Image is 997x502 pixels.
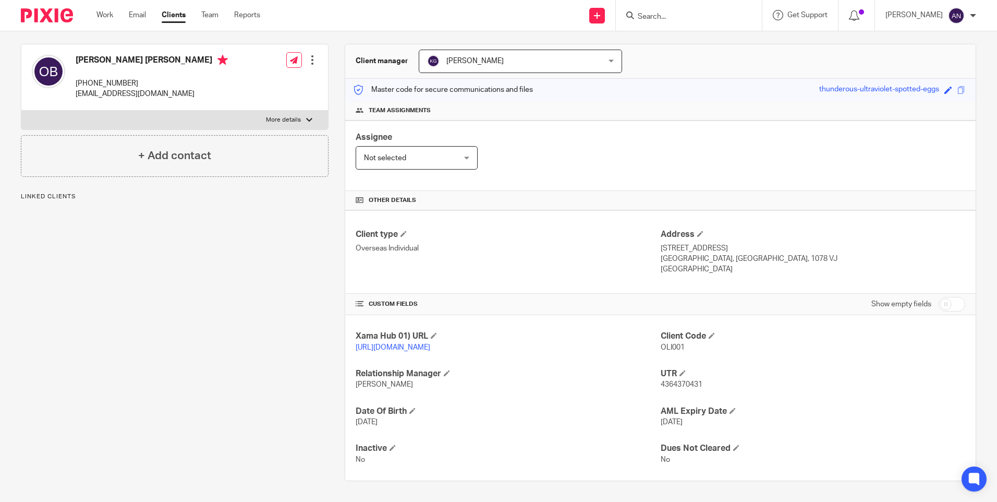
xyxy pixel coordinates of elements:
[871,299,931,309] label: Show empty fields
[369,196,416,205] span: Other details
[356,56,408,66] h3: Client manager
[661,456,670,463] span: No
[661,331,965,342] h4: Client Code
[353,85,533,95] p: Master code for secure communications and files
[234,10,260,20] a: Reports
[356,368,660,379] h4: Relationship Manager
[637,13,731,22] input: Search
[162,10,186,20] a: Clients
[661,443,965,454] h4: Dues Not Cleared
[217,55,228,65] i: Primary
[76,55,228,68] h4: [PERSON_NAME] [PERSON_NAME]
[661,229,965,240] h4: Address
[96,10,113,20] a: Work
[948,7,965,24] img: svg%3E
[266,116,301,124] p: More details
[76,78,228,89] p: [PHONE_NUMBER]
[364,154,406,162] span: Not selected
[21,8,73,22] img: Pixie
[356,419,378,426] span: [DATE]
[129,10,146,20] a: Email
[356,406,660,417] h4: Date Of Birth
[427,55,440,67] img: svg%3E
[356,381,413,388] span: [PERSON_NAME]
[661,368,965,379] h4: UTR
[356,300,660,308] h4: CUSTOM FIELDS
[661,264,965,274] p: [GEOGRAPHIC_DATA]
[356,229,660,240] h4: Client type
[661,254,965,264] p: [GEOGRAPHIC_DATA], [GEOGRAPHIC_DATA], 1078 VJ
[787,11,828,19] span: Get Support
[446,57,504,65] span: [PERSON_NAME]
[661,344,685,351] span: OLI001
[885,10,943,20] p: [PERSON_NAME]
[356,243,660,254] p: Overseas Individual
[356,133,392,141] span: Assignee
[356,443,660,454] h4: Inactive
[661,419,683,426] span: [DATE]
[819,84,939,96] div: thunderous-ultraviolet-spotted-eggs
[138,148,211,164] h4: + Add contact
[356,456,365,463] span: No
[356,344,430,351] a: [URL][DOMAIN_NAME]
[661,406,965,417] h4: AML Expiry Date
[661,381,702,388] span: 4364370431
[32,55,65,88] img: svg%3E
[661,243,965,254] p: [STREET_ADDRESS]
[76,89,228,99] p: [EMAIL_ADDRESS][DOMAIN_NAME]
[369,106,431,115] span: Team assignments
[201,10,218,20] a: Team
[356,331,660,342] h4: Xama Hub 01) URL
[21,193,329,201] p: Linked clients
